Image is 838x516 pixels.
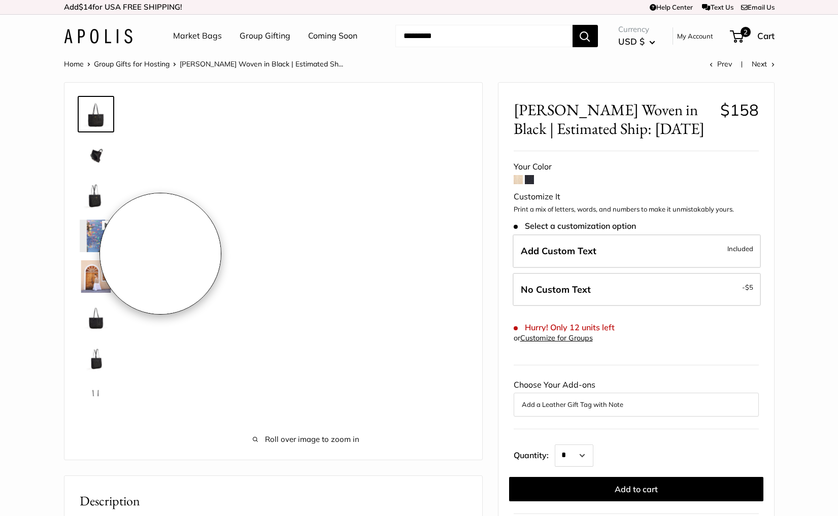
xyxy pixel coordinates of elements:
a: Home [64,59,84,68]
a: Mercado Woven in Black | Estimated Ship: Oct. 19th [78,339,114,376]
div: Customize It [514,189,759,204]
a: Text Us [702,3,733,11]
a: Mercado Woven in Black | Estimated Ship: Oct. 19th [78,177,114,214]
span: Add Custom Text [521,245,596,257]
img: Mercado Woven in Black | Estimated Ship: Oct. 19th [80,260,112,293]
span: USD $ [618,36,645,47]
a: Mercado Woven in Black | Estimated Ship: Oct. 19th [78,136,114,173]
label: Add Custom Text [513,234,761,268]
button: Add a Leather Gift Tag with Note [522,398,751,410]
span: Currency [618,22,655,37]
span: Included [727,243,753,255]
span: Hurry! Only 12 units left [514,323,615,332]
a: Help Center [650,3,693,11]
label: Quantity: [514,441,555,467]
div: or [514,331,593,345]
label: Leave Blank [513,273,761,306]
a: Next [752,59,775,68]
input: Search... [395,25,573,47]
a: Market Bags [173,28,222,44]
a: Coming Soon [308,28,357,44]
a: Mercado Woven in Black | Estimated Ship: Oct. 19th [78,380,114,417]
div: Your Color [514,159,759,175]
span: No Custom Text [521,284,591,295]
img: Mercado Woven in Black | Estimated Ship: Oct. 19th [80,382,112,415]
button: USD $ [618,33,655,50]
span: $158 [720,100,759,120]
span: 2 [740,27,750,37]
span: Roll over image to zoom in [146,432,467,446]
div: Choose Your Add-ons [514,377,759,416]
a: Group Gifting [240,28,290,44]
a: Mercado Woven in Black | Estimated Ship: Oct. 19th [78,299,114,335]
span: [PERSON_NAME] Woven in Black | Estimated Sh... [180,59,343,68]
span: $5 [745,283,753,291]
p: Print a mix of letters, words, and numbers to make it unmistakably yours. [514,204,759,215]
img: Apolis [64,29,132,44]
span: [PERSON_NAME] Woven in Black | Estimated Ship: [DATE] [514,100,713,138]
nav: Breadcrumb [64,57,343,71]
a: My Account [677,30,713,42]
a: Group Gifts for Hosting [94,59,170,68]
a: Email Us [741,3,775,11]
img: Mercado Woven in Black | Estimated Ship: Oct. 19th [80,220,112,252]
img: Mercado Woven in Black | Estimated Ship: Oct. 19th [80,179,112,212]
img: Mercado Woven in Black | Estimated Ship: Oct. 19th [80,301,112,333]
img: Mercado Woven in Black | Estimated Ship: Oct. 19th [80,98,112,130]
a: 2 Cart [731,28,775,44]
button: Add to cart [509,477,763,501]
a: Prev [710,59,732,68]
button: Search [573,25,598,47]
a: Mercado Woven in Black | Estimated Ship: Oct. 19th [78,96,114,132]
a: Mercado Woven in Black | Estimated Ship: Oct. 19th [78,218,114,254]
img: Mercado Woven in Black | Estimated Ship: Oct. 19th [80,139,112,171]
span: Cart [757,30,775,41]
span: - [742,281,753,293]
img: Mercado Woven in Black | Estimated Ship: Oct. 19th [80,341,112,374]
a: Mercado Woven in Black | Estimated Ship: Oct. 19th [78,258,114,295]
a: Customize for Groups [520,333,593,342]
span: $14 [79,2,92,12]
h2: Description [80,491,467,511]
span: Select a customization option [514,221,636,231]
